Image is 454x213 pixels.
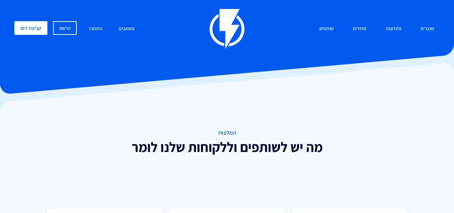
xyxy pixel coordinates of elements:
a: משאבים [113,21,140,37]
h1: המלצות [22,130,432,136]
a: הרשם [53,21,77,35]
h2: מה יש לשותפים וללקוחות שלנו לומר [22,140,432,155]
a: שותפים [314,21,339,37]
a: מוצרים [415,21,440,37]
a: פתרונות [380,21,407,37]
a: מחירים [347,21,372,37]
a: קביעת דמו [14,21,47,35]
a: התחבר [83,21,108,37]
